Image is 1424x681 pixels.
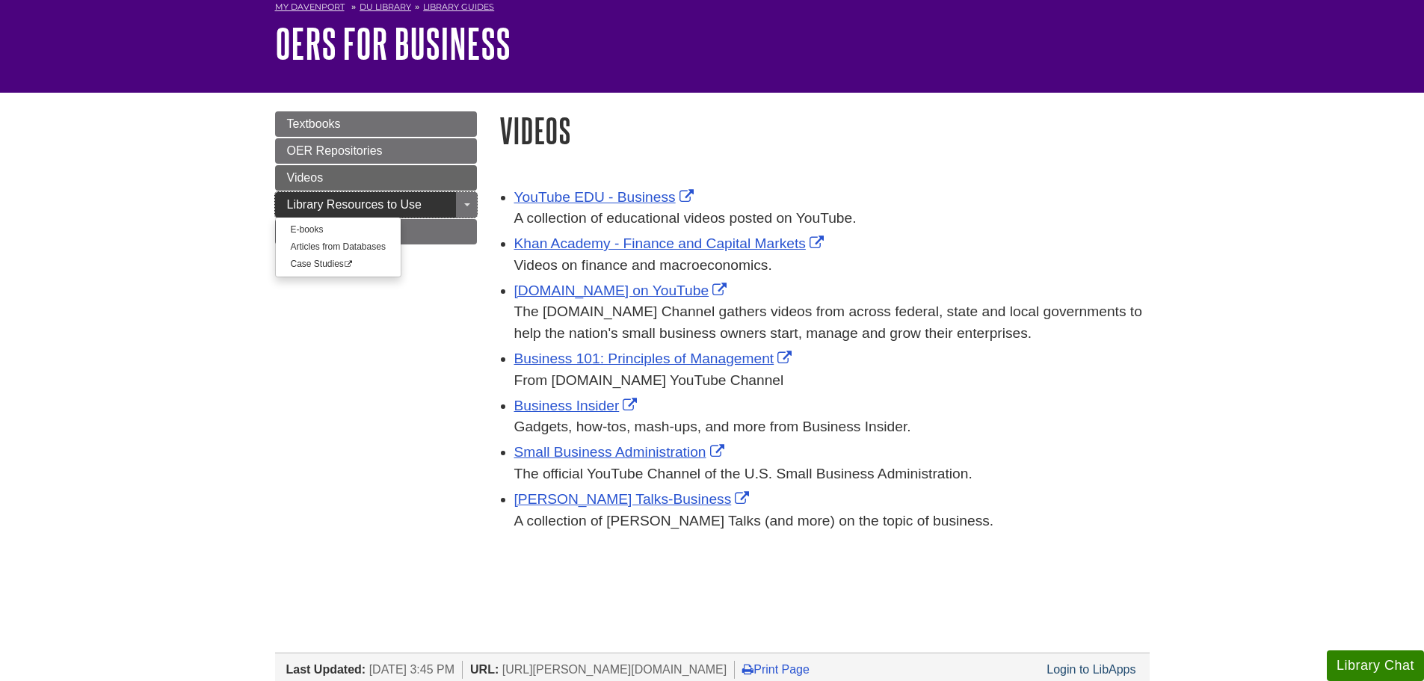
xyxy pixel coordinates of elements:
[514,351,796,366] a: Link opens in new window
[275,192,477,218] a: Library Resources to Use
[514,235,827,251] a: Link opens in new window
[275,20,511,67] a: OERs for Business
[514,189,697,205] a: Link opens in new window
[287,198,422,211] span: Library Resources to Use
[287,144,383,157] span: OER Repositories
[276,256,401,273] a: Case Studies
[514,511,1150,532] div: A collection of [PERSON_NAME] Talks (and more) on the topic of business.
[470,663,499,676] span: URL:
[742,663,810,676] a: Print Page
[344,260,354,268] i: This link opens in a new window
[276,238,401,256] a: Articles from Databases
[369,663,454,676] span: [DATE] 3:45 PM
[514,416,1150,438] div: Gadgets, how-tos, mash-ups, and more from Business Insider.
[287,117,341,130] span: Textbooks
[275,138,477,164] a: OER Repositories
[1047,663,1135,676] a: Login to LibApps
[514,463,1150,485] div: The official YouTube Channel of the U.S. Small Business Administration.
[275,1,345,13] a: My Davenport
[514,255,1150,277] div: Videos on finance and macroeconomics.
[287,171,324,184] span: Videos
[514,398,641,413] a: Link opens in new window
[423,1,494,12] a: Library Guides
[275,165,477,191] a: Videos
[275,111,477,244] div: Guide Page Menu
[1327,650,1424,681] button: Library Chat
[275,111,477,137] a: Textbooks
[276,221,401,238] a: E-books
[514,444,728,460] a: Link opens in new window
[360,1,411,12] a: DU Library
[286,663,366,676] span: Last Updated:
[502,663,727,676] span: [URL][PERSON_NAME][DOMAIN_NAME]
[514,208,1150,229] div: A collection of educational videos posted on YouTube.
[514,491,753,507] a: Link opens in new window
[514,370,1150,392] div: From [DOMAIN_NAME] YouTube Channel
[499,111,1150,150] h1: Videos
[742,663,753,675] i: Print Page
[514,301,1150,345] div: The [DOMAIN_NAME] Channel gathers videos from across federal, state and local governments to help...
[514,283,731,298] a: Link opens in new window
